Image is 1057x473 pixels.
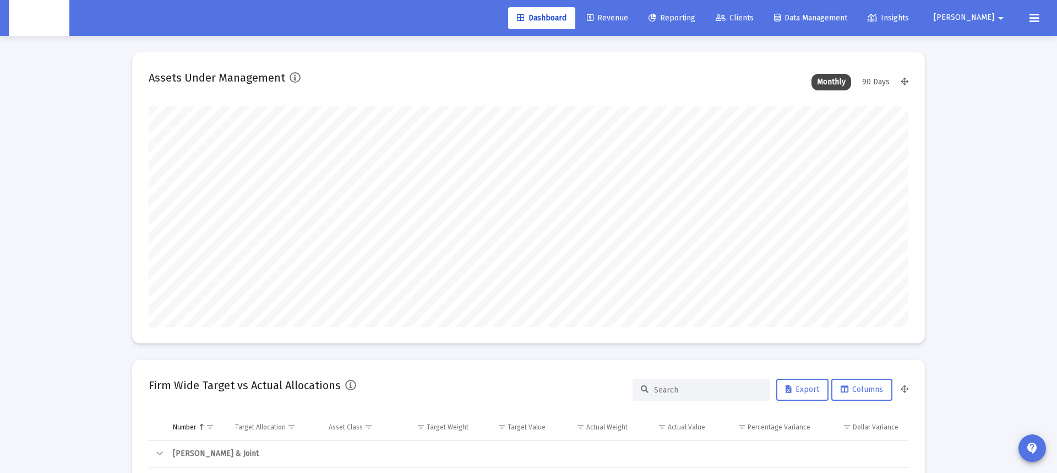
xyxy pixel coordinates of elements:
span: Revenue [587,13,628,23]
a: Dashboard [508,7,575,29]
span: Clients [716,13,754,23]
a: Data Management [765,7,856,29]
div: Number [173,423,196,432]
input: Search [654,385,762,395]
td: Collapse [149,441,165,467]
td: Column Dollar Variance [818,414,908,440]
span: Show filter options for column 'Actual Value' [658,423,666,431]
span: Dashboard [517,13,566,23]
div: Target Value [508,423,546,432]
div: Percentage Variance [748,423,810,432]
div: Dollar Variance [853,423,898,432]
span: Columns [841,385,883,394]
td: Column Actual Weight [553,414,636,440]
div: Target Allocation [235,423,286,432]
div: Actual Weight [586,423,628,432]
span: Reporting [649,13,695,23]
a: Clients [707,7,762,29]
span: Show filter options for column 'Dollar Variance' [843,423,851,431]
span: Show filter options for column 'Target Allocation' [287,423,296,431]
div: [PERSON_NAME] & Joint [173,448,898,459]
div: Target Weight [427,423,468,432]
button: Export [776,379,829,401]
span: Show filter options for column 'Target Weight' [417,423,425,431]
div: Asset Class [329,423,363,432]
img: Dashboard [17,7,61,29]
mat-icon: contact_support [1026,442,1039,455]
a: Reporting [640,7,704,29]
span: Show filter options for column 'Percentage Variance' [738,423,746,431]
td: Column Number [165,414,227,440]
a: Revenue [578,7,637,29]
h2: Firm Wide Target vs Actual Allocations [149,377,341,394]
td: Column Target Weight [394,414,476,440]
h2: Assets Under Management [149,69,285,87]
span: Show filter options for column 'Asset Class' [364,423,373,431]
span: Data Management [774,13,847,23]
td: Column Actual Value [635,414,713,440]
span: Show filter options for column 'Target Value' [498,423,506,431]
span: Export [786,385,819,394]
a: Insights [859,7,918,29]
mat-icon: arrow_drop_down [994,7,1007,29]
td: Column Target Allocation [227,414,321,440]
div: Monthly [811,74,851,90]
button: Columns [831,379,892,401]
div: 90 Days [857,74,895,90]
span: [PERSON_NAME] [934,13,994,23]
button: [PERSON_NAME] [920,7,1021,29]
td: Column Asset Class [321,414,394,440]
div: Actual Value [668,423,705,432]
span: Show filter options for column 'Actual Weight' [576,423,585,431]
td: Column Target Value [476,414,553,440]
span: Show filter options for column 'Number' [206,423,214,431]
span: Insights [868,13,909,23]
td: Column Percentage Variance [713,414,819,440]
